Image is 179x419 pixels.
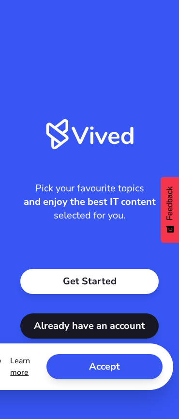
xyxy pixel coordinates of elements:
h2: Pick your favourite topics selected for you. [24,182,156,222]
a: Learn more [10,355,46,378]
a: Get Started [20,269,159,294]
strong: and enjoy the best IT content [24,195,156,208]
img: Vived [46,119,134,150]
button: Feedback - Show survey [161,176,179,242]
span: Feedback [165,186,174,220]
a: Already have an account [20,313,159,339]
button: Accept [46,354,163,379]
